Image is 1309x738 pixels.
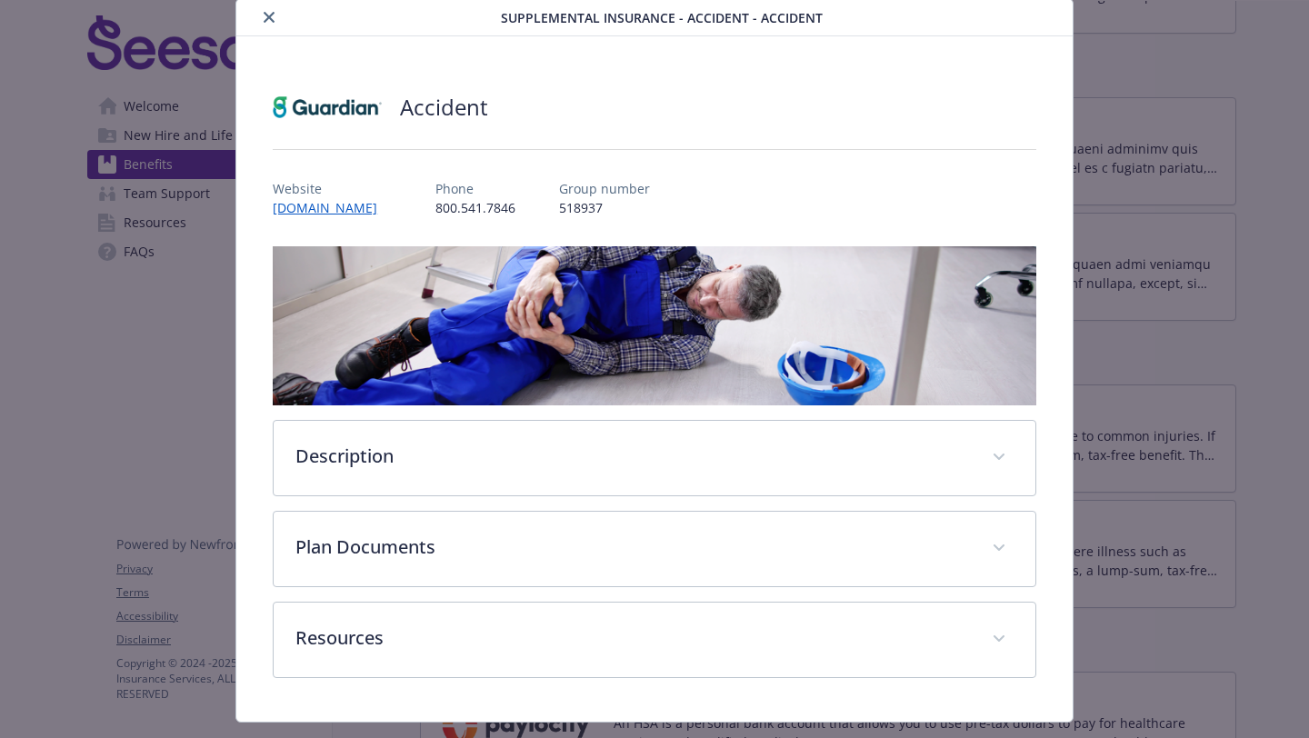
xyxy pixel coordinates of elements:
img: banner [273,246,1036,405]
img: Guardian [273,80,382,135]
div: Resources [274,603,1035,677]
p: 800.541.7846 [435,198,515,217]
p: Group number [559,179,650,198]
button: close [258,6,280,28]
p: 518937 [559,198,650,217]
p: Plan Documents [295,534,970,561]
div: Plan Documents [274,512,1035,586]
div: Description [274,421,1035,495]
p: Phone [435,179,515,198]
h2: Accident [400,92,488,123]
p: Description [295,443,970,470]
a: [DOMAIN_NAME] [273,199,392,216]
p: Website [273,179,392,198]
span: Supplemental Insurance - Accident - Accident [501,8,823,27]
p: Resources [295,624,970,652]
